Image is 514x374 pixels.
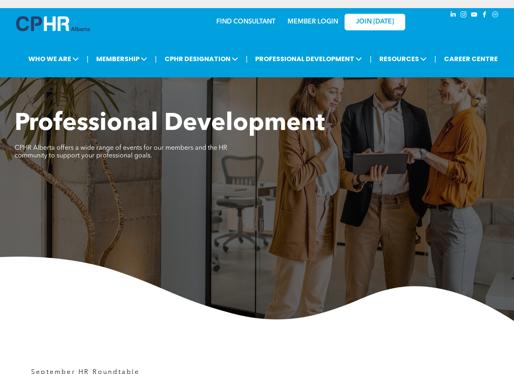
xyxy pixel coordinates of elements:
[87,51,89,67] li: |
[253,51,364,66] span: PROFESSIONAL DEVELOPMENT
[26,51,81,66] span: WHO WE ARE
[442,51,500,66] a: CAREER CENTRE
[470,10,479,21] a: youtube
[216,19,275,25] a: FIND CONSULTANT
[15,145,227,159] span: CPHR Alberta offers a wide range of events for our members and the HR community to support your p...
[491,10,500,21] a: Social network
[356,18,394,26] span: JOIN [DATE]
[246,51,248,67] li: |
[480,10,489,21] a: facebook
[288,19,338,25] a: MEMBER LOGIN
[449,10,458,21] a: linkedin
[459,10,468,21] a: instagram
[370,51,372,67] li: |
[377,51,429,66] span: RESOURCES
[162,51,241,66] span: CPHR DESIGNATION
[94,51,150,66] span: MEMBERSHIP
[345,14,405,30] a: JOIN [DATE]
[155,51,157,67] li: |
[16,16,90,31] img: A blue and white logo for cp alberta
[434,51,436,67] li: |
[15,112,325,136] span: Professional Development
